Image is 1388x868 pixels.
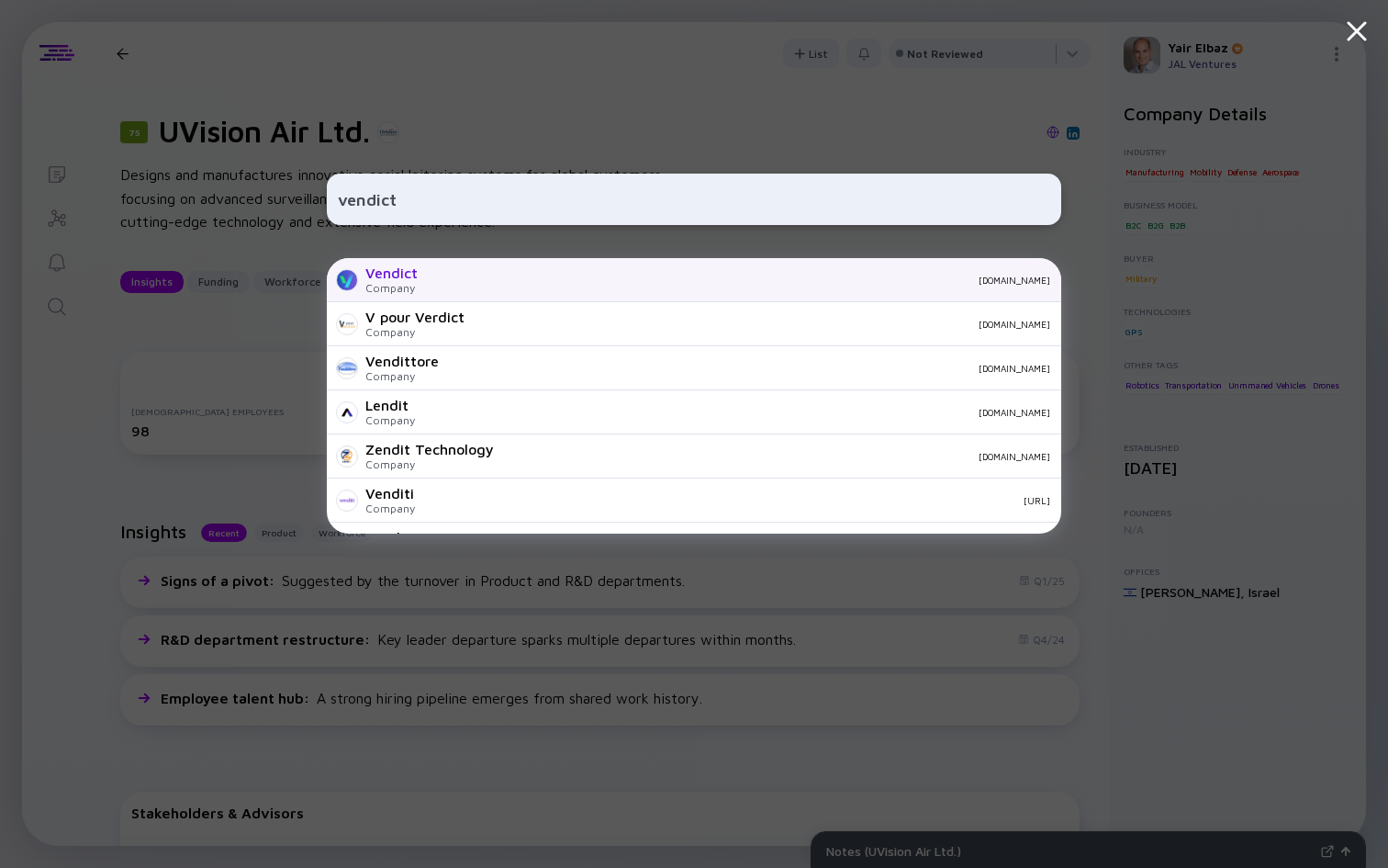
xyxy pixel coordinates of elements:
[479,319,1050,330] div: [DOMAIN_NAME]
[365,502,415,515] div: Company
[453,363,1050,374] div: [DOMAIN_NAME]
[365,457,494,471] div: Company
[365,485,415,502] div: Venditi
[365,309,465,325] div: V pour Verdict
[365,281,418,295] div: Company
[365,265,418,281] div: Vendict
[432,275,1050,286] div: [DOMAIN_NAME]
[338,183,1050,216] input: Search Company or Investor...
[365,441,494,457] div: Zendit Technology
[365,529,419,546] div: Vendita
[365,353,439,369] div: Vendittore
[365,413,415,427] div: Company
[365,397,415,413] div: Lendit
[365,325,465,339] div: Company
[509,451,1050,462] div: [DOMAIN_NAME]
[365,369,439,383] div: Company
[430,407,1050,418] div: [DOMAIN_NAME]
[430,495,1050,506] div: [URL]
